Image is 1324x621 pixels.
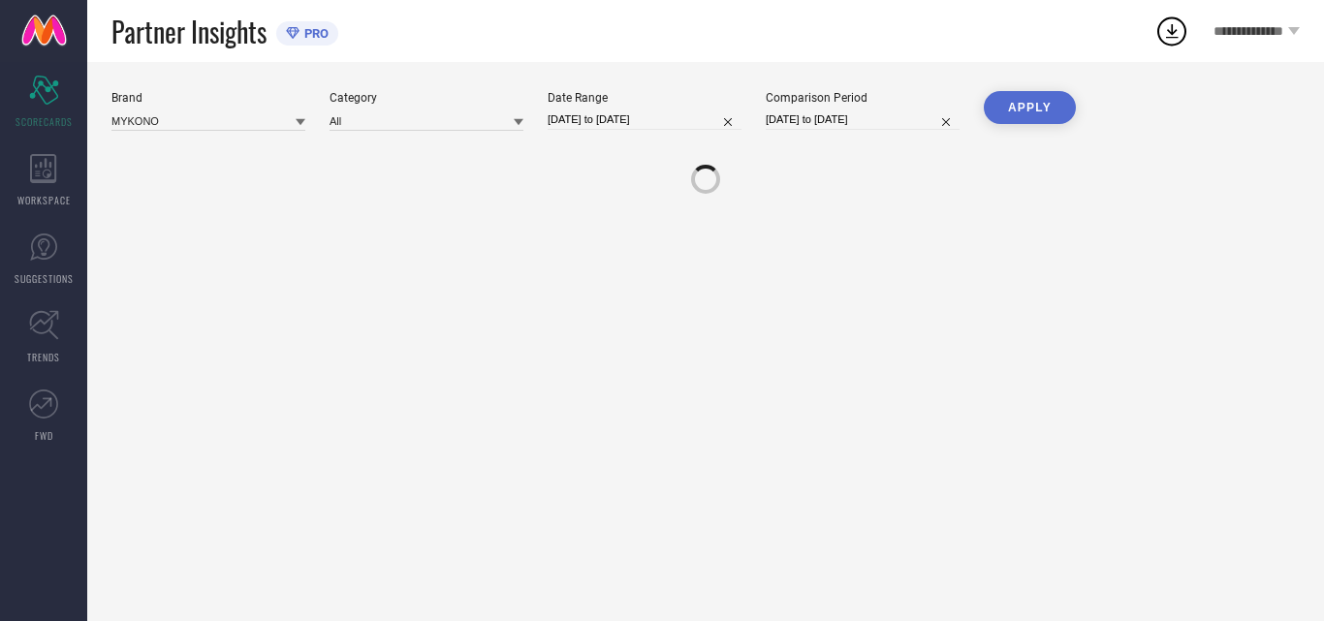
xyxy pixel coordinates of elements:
span: SCORECARDS [16,114,73,129]
span: WORKSPACE [17,193,71,207]
span: PRO [299,26,329,41]
input: Select date range [548,109,741,130]
div: Brand [111,91,305,105]
span: Partner Insights [111,12,267,51]
span: TRENDS [27,350,60,364]
div: Comparison Period [766,91,960,105]
div: Open download list [1154,14,1189,48]
div: Date Range [548,91,741,105]
span: SUGGESTIONS [15,271,74,286]
input: Select comparison period [766,109,960,130]
button: APPLY [984,91,1076,124]
span: FWD [35,428,53,443]
div: Category [330,91,523,105]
